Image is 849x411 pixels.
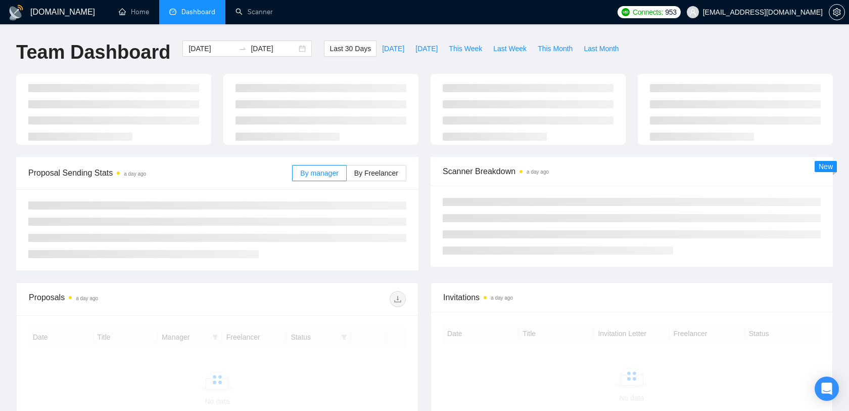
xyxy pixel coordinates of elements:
[239,45,247,53] span: swap-right
[415,43,438,54] span: [DATE]
[16,40,170,64] h1: Team Dashboard
[188,43,234,54] input: Start date
[329,43,371,54] span: Last 30 Days
[119,8,149,16] a: homeHome
[443,291,820,304] span: Invitations
[532,40,578,57] button: This Month
[124,171,146,177] time: a day ago
[29,291,217,307] div: Proposals
[622,8,630,16] img: upwork-logo.png
[169,8,176,15] span: dashboard
[181,8,215,16] span: Dashboard
[235,8,273,16] a: searchScanner
[527,169,549,175] time: a day ago
[443,165,821,178] span: Scanner Breakdown
[829,4,845,20] button: setting
[8,5,24,21] img: logo
[443,40,488,57] button: This Week
[239,45,247,53] span: to
[815,377,839,401] div: Open Intercom Messenger
[488,40,532,57] button: Last Week
[410,40,443,57] button: [DATE]
[578,40,624,57] button: Last Month
[829,8,845,16] a: setting
[324,40,376,57] button: Last 30 Days
[491,295,513,301] time: a day ago
[689,9,696,16] span: user
[354,169,398,177] span: By Freelancer
[251,43,297,54] input: End date
[76,296,98,301] time: a day ago
[300,169,338,177] span: By manager
[449,43,482,54] span: This Week
[633,7,663,18] span: Connects:
[829,8,844,16] span: setting
[538,43,573,54] span: This Month
[584,43,619,54] span: Last Month
[493,43,527,54] span: Last Week
[382,43,404,54] span: [DATE]
[819,162,833,171] span: New
[376,40,410,57] button: [DATE]
[28,167,292,179] span: Proposal Sending Stats
[665,7,676,18] span: 953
